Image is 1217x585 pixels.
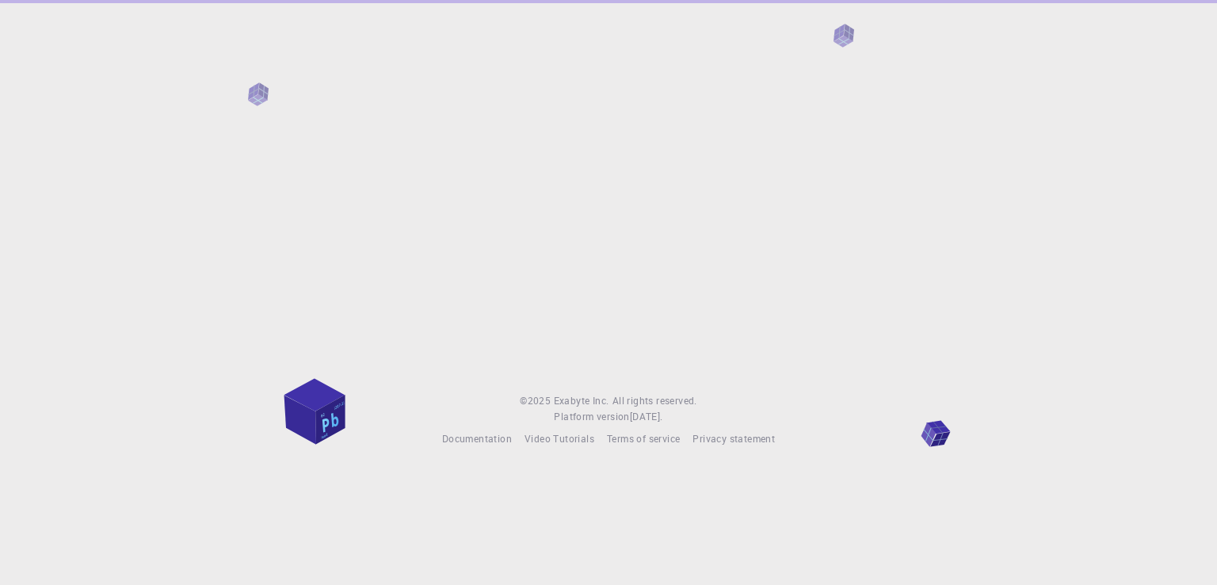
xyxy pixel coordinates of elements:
[525,432,594,445] span: Video Tutorials
[554,393,609,409] a: Exabyte Inc.
[442,432,512,445] span: Documentation
[692,432,775,445] span: Privacy statement
[525,431,594,447] a: Video Tutorials
[554,409,629,425] span: Platform version
[554,394,609,407] span: Exabyte Inc.
[630,409,663,425] a: [DATE].
[630,410,663,422] span: [DATE] .
[692,431,775,447] a: Privacy statement
[612,393,697,409] span: All rights reserved.
[607,432,680,445] span: Terms of service
[607,431,680,447] a: Terms of service
[520,393,553,409] span: © 2025
[442,431,512,447] a: Documentation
